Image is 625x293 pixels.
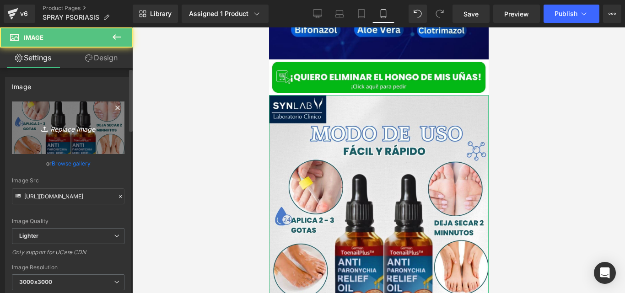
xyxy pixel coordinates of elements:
div: Image Resolution [12,264,124,271]
i: Replace Image [32,122,105,133]
div: Image [12,78,31,91]
a: Tablet [350,5,372,23]
a: Mobile [372,5,394,23]
button: Undo [409,5,427,23]
a: Product Pages [43,5,133,12]
span: Image [24,34,43,41]
span: SPRAY PSORIASIS [43,14,99,21]
div: or [12,159,124,168]
span: Library [150,10,172,18]
div: Only support for UCare CDN [12,249,124,262]
div: v6 [18,8,30,20]
div: Open Intercom Messenger [594,262,616,284]
a: v6 [4,5,35,23]
div: Assigned 1 Product [189,9,261,18]
b: 3000x3000 [19,278,52,285]
div: Image Quality [12,218,124,224]
a: Desktop [307,5,329,23]
input: Link [12,188,124,204]
button: Redo [431,5,449,23]
button: More [603,5,621,23]
a: Browse gallery [52,155,91,171]
span: Save [463,9,479,19]
div: Image Src [12,177,124,184]
b: Lighter [19,232,38,239]
button: Publish [544,5,599,23]
span: Publish [555,10,577,17]
span: Preview [504,9,529,19]
a: New Library [133,5,178,23]
a: Preview [493,5,540,23]
a: Laptop [329,5,350,23]
a: Design [68,48,135,68]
